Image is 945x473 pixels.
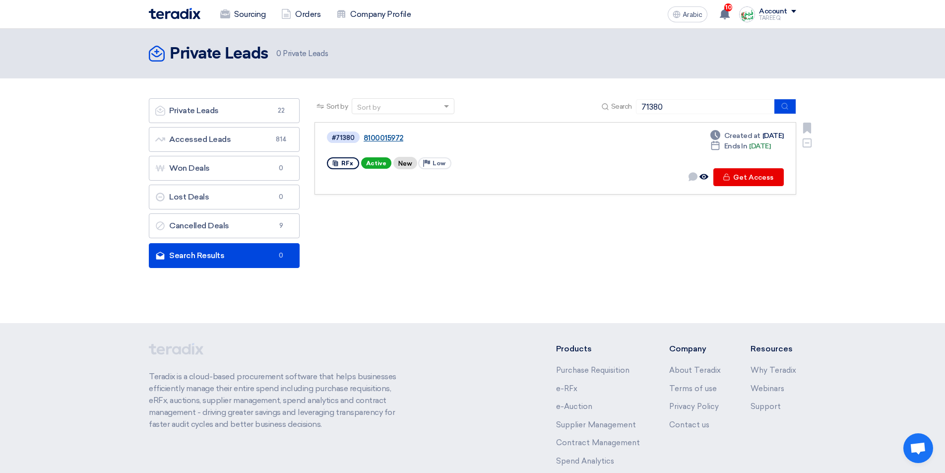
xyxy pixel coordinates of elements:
[279,222,283,229] font: 9
[556,402,592,411] a: e-Auction
[149,156,300,181] a: Won Deals0
[279,193,283,201] font: 0
[725,4,732,11] font: 10
[751,366,796,375] a: Why Teradix
[669,366,721,375] a: About Teradix
[169,106,219,115] font: Private Leads
[762,132,784,140] font: [DATE]
[279,252,283,259] font: 0
[149,372,396,429] font: Teradix is ​​a cloud-based procurement software that helps businesses efficiently manage their en...
[759,15,780,21] font: TAREEQ
[278,107,284,114] font: 22
[759,7,787,15] font: Account
[341,160,353,167] font: RFx
[433,160,445,167] font: Low
[739,6,755,22] img: Screenshot___1727703618088.png
[669,344,706,353] font: Company
[751,384,784,393] a: Webinars
[556,366,630,375] a: Purchase Requisition
[669,420,709,429] a: Contact us
[749,142,770,150] font: [DATE]
[283,49,328,58] font: Private Leads
[668,6,707,22] button: Arabic
[273,3,328,25] a: Orders
[366,160,386,167] font: Active
[234,9,265,19] font: Sourcing
[724,142,748,150] font: Ends In
[169,163,210,173] font: Won Deals
[170,46,268,62] font: Private Leads
[636,99,775,114] input: Search by title or reference number
[295,9,320,19] font: Orders
[357,103,380,112] font: Sort by
[669,384,717,393] a: Terms of use
[751,344,793,353] font: Resources
[149,243,300,268] a: Search Results0
[733,173,773,182] font: Get Access
[149,98,300,123] a: Private Leads22
[326,102,348,111] font: Sort by
[149,213,300,238] a: Cancelled Deals9
[276,49,281,58] font: 0
[169,251,224,260] font: Search Results
[903,433,933,463] div: Open chat
[212,3,273,25] a: Sourcing
[556,457,614,466] a: Spend Analytics
[556,384,577,393] a: e-RFx
[713,168,784,186] button: Get Access
[332,134,355,141] font: #71380
[683,10,702,19] font: Arabic
[169,135,231,144] font: Accessed Leads
[149,8,200,19] img: Teradix logo
[276,135,286,143] font: 814
[149,185,300,209] a: Lost Deals0
[751,402,781,411] a: Support
[364,134,612,142] a: 8100015972
[398,160,412,167] font: New
[556,344,592,353] font: Products
[724,132,760,140] font: Created at
[350,9,411,19] font: Company Profile
[556,438,640,447] a: Contract Management
[556,420,636,429] a: Supplier Management
[149,127,300,152] a: Accessed Leads814
[169,221,229,230] font: Cancelled Deals
[364,134,403,142] font: 8100015972
[279,164,283,172] font: 0
[611,102,632,111] font: Search
[669,402,719,411] a: Privacy Policy
[169,192,209,202] font: Lost Deals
